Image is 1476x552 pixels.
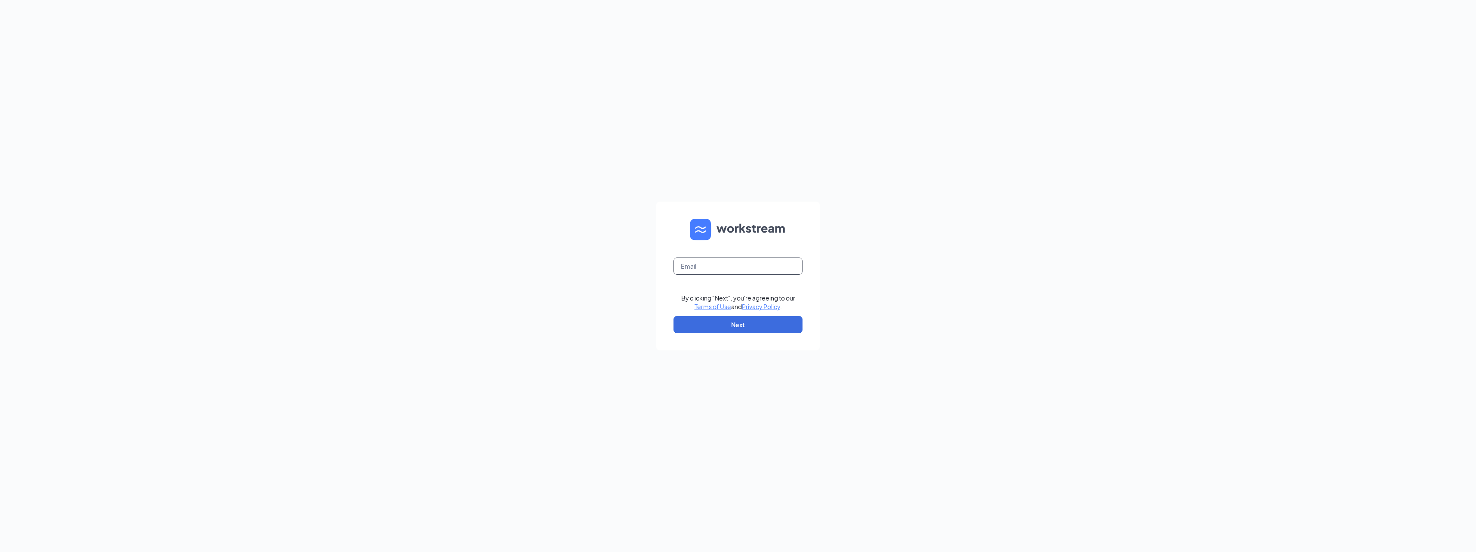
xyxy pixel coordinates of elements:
[673,316,803,333] button: Next
[742,303,780,310] a: Privacy Policy
[690,219,786,240] img: WS logo and Workstream text
[695,303,731,310] a: Terms of Use
[681,294,795,311] div: By clicking "Next", you're agreeing to our and .
[673,258,803,275] input: Email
